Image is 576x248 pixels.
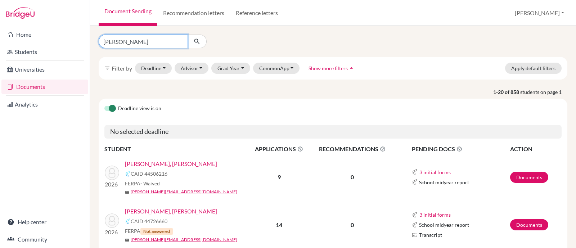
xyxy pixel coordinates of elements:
a: Documents [510,219,548,230]
button: 3 initial forms [419,211,451,219]
b: 9 [278,173,281,180]
button: CommonApp [253,63,300,74]
span: mail [125,190,129,194]
span: RECOMMENDATIONS [310,145,394,153]
a: Analytics [1,97,88,112]
a: [PERSON_NAME], [PERSON_NAME] [125,159,217,168]
a: Documents [1,80,88,94]
img: Alarcon Andrade, Jose Gabriel [105,213,119,228]
a: [PERSON_NAME], [PERSON_NAME] [125,207,217,216]
i: filter_list [104,65,110,71]
input: Find student by name... [99,35,188,48]
a: Documents [510,172,548,183]
a: Universities [1,62,88,77]
button: Apply default filters [505,63,562,74]
span: School midyear report [419,179,469,186]
strong: 1-20 of 858 [493,88,520,96]
a: Home [1,27,88,42]
span: FERPA [125,227,173,235]
p: 2026 [105,180,119,189]
p: 0 [310,221,394,229]
span: FERPA [125,180,160,187]
a: Students [1,45,88,59]
span: Deadline view is on [118,104,161,113]
span: Filter by [112,65,132,72]
img: Common App logo [412,212,418,218]
button: Deadline [135,63,172,74]
h5: No selected deadline [104,125,562,139]
span: mail [125,238,129,242]
button: Advisor [175,63,209,74]
img: Carpio Carrillo, Guillermo Andres [105,166,119,180]
button: Show more filtersarrow_drop_up [302,63,361,74]
img: Common App logo [125,218,131,224]
p: 2026 [105,228,119,236]
img: Common App logo [412,169,418,175]
button: Grad Year [211,63,250,74]
img: Parchments logo [412,232,418,238]
button: [PERSON_NAME] [512,6,567,20]
span: PENDING DOCS [412,145,509,153]
th: ACTION [510,144,562,154]
th: STUDENT [104,144,248,154]
p: 0 [310,173,394,181]
span: students on page 1 [520,88,567,96]
span: Not answered [140,228,173,235]
b: 14 [276,221,282,228]
a: [PERSON_NAME][EMAIL_ADDRESS][DOMAIN_NAME] [131,236,237,243]
span: School midyear report [419,221,469,229]
img: Common App logo [412,222,418,228]
a: Community [1,232,88,247]
span: APPLICATIONS [249,145,310,153]
button: 3 initial forms [419,168,451,176]
a: Help center [1,215,88,229]
span: Show more filters [309,65,348,71]
img: Common App logo [125,171,131,177]
a: [PERSON_NAME][EMAIL_ADDRESS][DOMAIN_NAME] [131,189,237,195]
span: Transcript [419,231,442,239]
span: CAID 44726660 [131,217,167,225]
i: arrow_drop_up [348,64,355,72]
img: Common App logo [412,179,418,185]
img: Bridge-U [6,7,35,19]
span: - Waived [140,180,160,186]
span: CAID 44506216 [131,170,167,177]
